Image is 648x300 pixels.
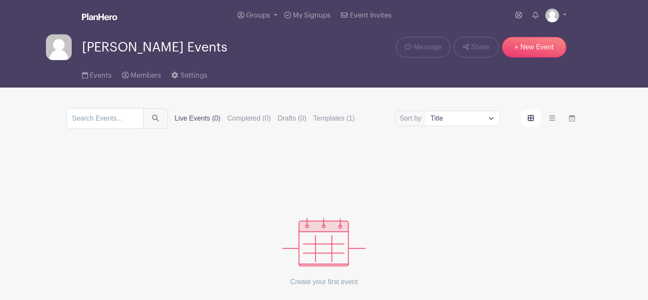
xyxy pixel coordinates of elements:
img: events_empty-56550af544ae17c43cc50f3ebafa394433d06d5f1891c01edc4b5d1d59cfda54.svg [282,218,366,267]
a: Settings [171,60,207,88]
span: Groups [246,12,270,19]
label: Drafts (0) [278,113,307,124]
p: Create your first event [282,267,366,297]
span: Events [90,72,112,79]
a: Events [82,60,112,88]
a: Members [122,60,161,88]
div: order and view [521,110,582,127]
label: Completed (0) [227,113,271,124]
label: Sort by [400,113,424,124]
span: My Signups [293,12,331,19]
span: Event Invites [350,12,392,19]
img: default-ce2991bfa6775e67f084385cd625a349d9dcbb7a52a09fb2fda1e96e2d18dcdb.png [46,34,72,60]
span: Settings [180,72,207,79]
div: filters [175,113,355,124]
input: Search Events... [67,108,143,129]
span: [PERSON_NAME] Events [82,40,227,55]
label: Templates (1) [313,113,355,124]
a: + New Event [502,37,566,58]
label: Live Events (0) [175,113,221,124]
span: Share [471,42,490,52]
span: Message [414,42,441,52]
a: Message [396,37,450,58]
span: Members [131,72,161,79]
a: Share [454,37,498,58]
img: logo_white-6c42ec7e38ccf1d336a20a19083b03d10ae64f83f12c07503d8b9e83406b4c7d.svg [82,13,117,20]
img: default-ce2991bfa6775e67f084385cd625a349d9dcbb7a52a09fb2fda1e96e2d18dcdb.png [545,9,559,22]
